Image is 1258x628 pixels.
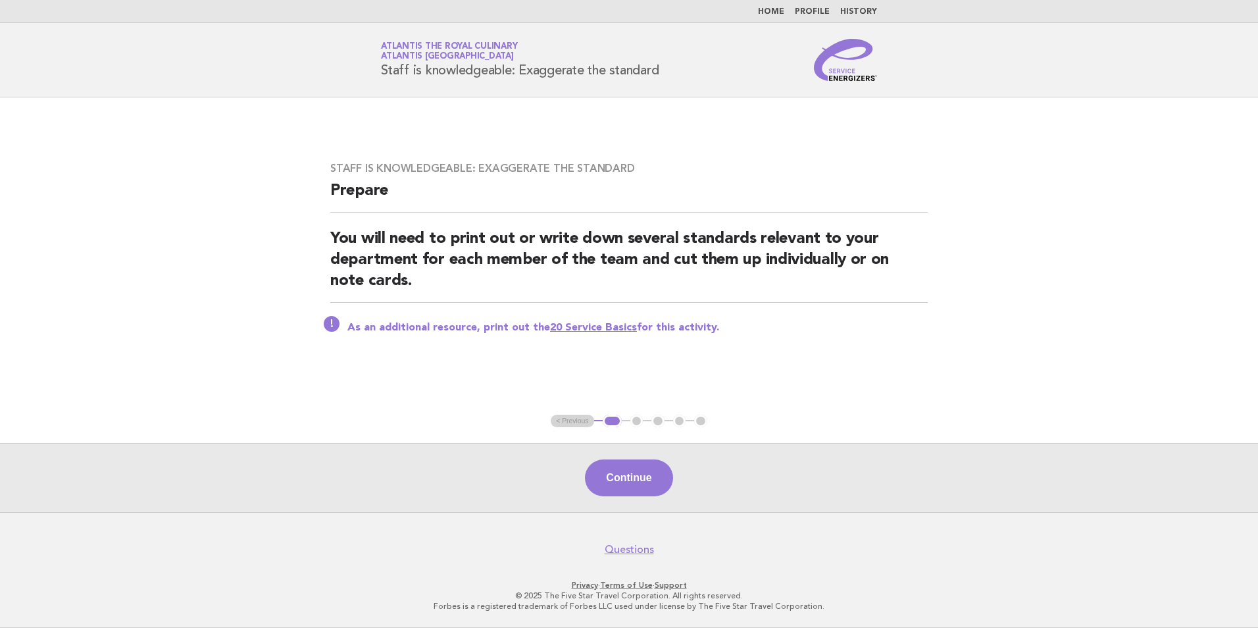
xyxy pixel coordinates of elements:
button: 1 [603,415,622,428]
h2: Prepare [330,180,928,213]
a: History [840,8,877,16]
button: Continue [585,459,672,496]
h3: Staff is knowledgeable: Exaggerate the standard [330,162,928,175]
p: As an additional resource, print out the for this activity. [347,321,928,334]
a: Atlantis the Royal CulinaryAtlantis [GEOGRAPHIC_DATA] [381,42,517,61]
h2: You will need to print out or write down several standards relevant to your department for each m... [330,228,928,303]
p: © 2025 The Five Star Travel Corporation. All rights reserved. [226,590,1032,601]
a: Support [655,581,687,590]
span: Atlantis [GEOGRAPHIC_DATA] [381,53,514,61]
img: Service Energizers [814,39,877,81]
h1: Staff is knowledgeable: Exaggerate the standard [381,43,659,77]
a: Profile [795,8,830,16]
a: 20 Service Basics [550,323,637,333]
a: Privacy [572,581,598,590]
a: Terms of Use [600,581,653,590]
a: Home [758,8,784,16]
p: · · [226,580,1032,590]
a: Questions [605,543,654,556]
p: Forbes is a registered trademark of Forbes LLC used under license by The Five Star Travel Corpora... [226,601,1032,612]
